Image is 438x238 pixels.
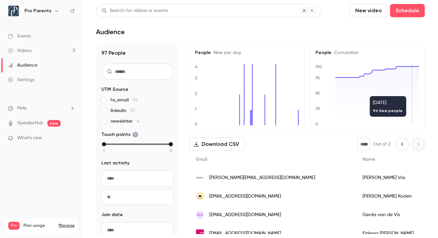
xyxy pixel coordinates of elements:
[137,119,139,124] span: 4
[8,6,19,16] img: Pro Parents
[169,142,173,146] div: max
[101,222,173,238] input: From
[101,211,123,218] span: Join date
[96,28,125,36] h1: Audience
[8,33,31,39] div: Events
[24,223,55,228] span: Plan usage
[209,174,315,181] span: [PERSON_NAME][EMAIL_ADDRESS][DOMAIN_NAME]
[17,120,43,127] a: SpeakerHub
[331,50,358,55] span: Cumulative
[196,174,204,182] img: devorm.nl
[209,230,281,237] span: [EMAIL_ADDRESS][DOMAIN_NAME]
[363,157,375,162] span: Name
[195,76,197,80] text: 3
[315,76,320,80] text: 75
[209,211,281,218] span: [EMAIL_ADDRESS][DOMAIN_NAME]
[59,223,74,228] a: Manage
[209,193,281,200] span: [EMAIL_ADDRESS][DOMAIN_NAME]
[316,49,419,56] h5: People
[101,86,128,93] span: UTM Source
[101,160,129,166] span: Last activity
[17,135,42,142] span: What's new
[111,97,138,103] span: hs_email
[196,157,207,162] span: Email
[8,105,75,112] li: help-dropdown-opener
[315,122,318,126] text: 0
[396,138,409,151] button: Previous page
[24,8,51,14] h6: Pro Parents
[8,77,34,83] div: Settings
[189,138,245,151] button: Download CSV
[373,141,390,148] p: Out of 2
[8,62,37,69] div: Audience
[316,106,320,111] text: 25
[197,212,203,218] span: Gv
[195,106,196,111] text: 1
[101,131,138,138] span: Touch points
[111,107,135,114] span: linkedin
[47,120,61,127] span: new
[101,49,173,57] h1: 97 People
[17,105,27,112] span: Help
[315,91,320,96] text: 50
[101,189,173,205] input: To
[101,170,173,186] input: From
[130,108,135,113] span: 10
[195,122,198,126] text: 0
[102,7,168,14] div: Search for videos or events
[8,222,20,230] span: Pro
[8,47,31,54] div: Videos
[196,229,204,237] img: ecp.nl
[390,4,425,17] button: Schedule
[133,98,138,102] span: 54
[195,64,198,69] text: 4
[315,64,322,69] text: 100
[211,50,241,55] span: New per day
[170,148,172,154] span: 3
[195,91,197,96] text: 2
[111,118,139,125] span: newsletter
[350,4,387,17] button: New video
[103,148,105,154] span: 1
[196,192,204,200] img: sameningroei.nl
[195,49,299,56] h5: People
[102,142,106,146] div: min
